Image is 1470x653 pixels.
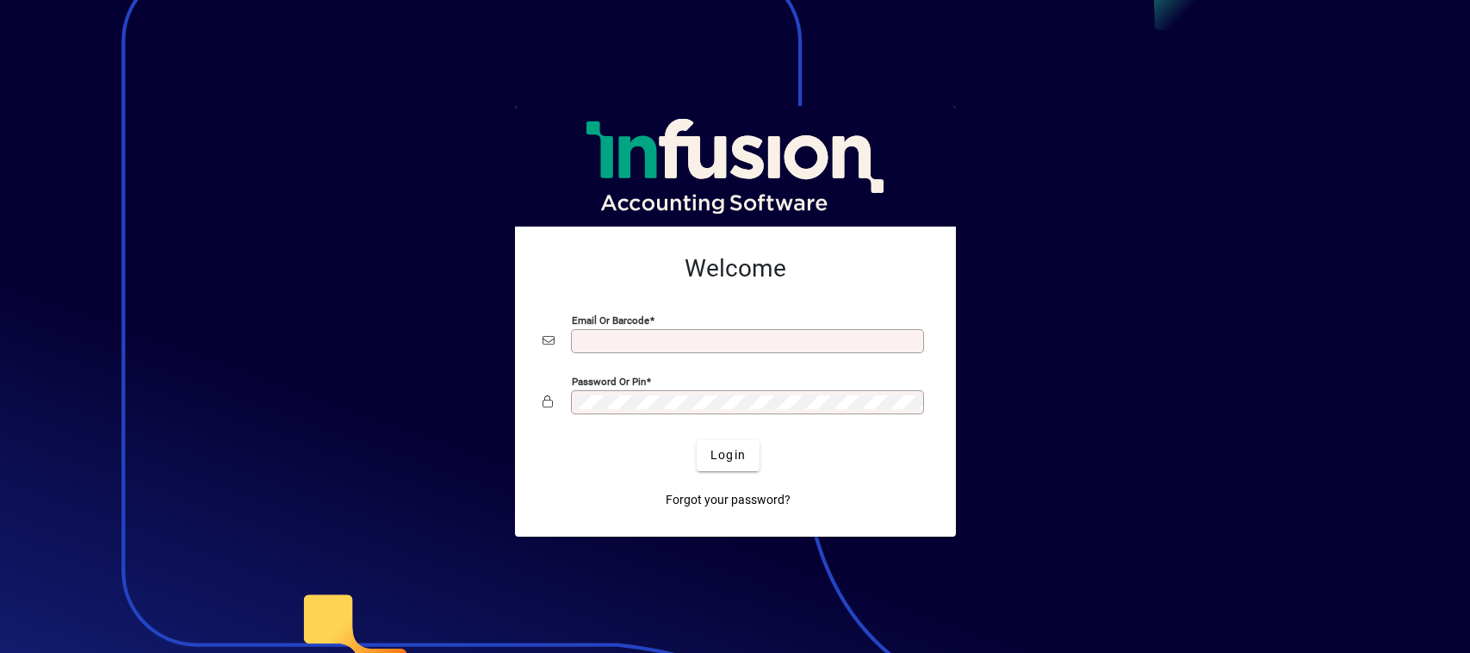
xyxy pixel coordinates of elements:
h2: Welcome [543,254,928,283]
a: Forgot your password? [659,485,797,516]
mat-label: Email or Barcode [572,314,649,326]
span: Login [710,446,746,464]
mat-label: Password or Pin [572,375,646,387]
span: Forgot your password? [666,491,791,509]
button: Login [697,440,760,471]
